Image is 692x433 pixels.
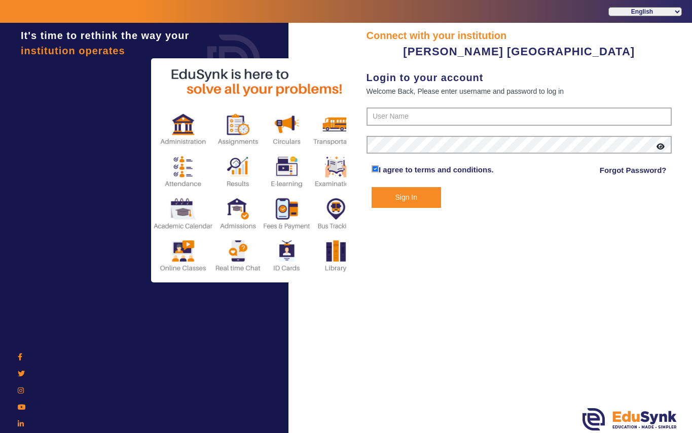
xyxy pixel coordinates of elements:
div: Welcome Back, Please enter username and password to log in [367,85,672,97]
div: [PERSON_NAME] [GEOGRAPHIC_DATA] [367,43,672,60]
img: login.png [196,23,272,99]
button: Sign In [372,187,441,208]
a: Forgot Password? [600,164,667,176]
div: Login to your account [367,70,672,85]
img: edusynk.png [582,408,677,430]
a: I agree to terms and conditions. [379,165,494,174]
span: institution operates [21,45,125,56]
input: User Name [367,107,672,126]
span: It's time to rethink the way your [21,30,189,41]
img: login2.png [151,58,364,282]
div: Connect with your institution [367,28,672,43]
